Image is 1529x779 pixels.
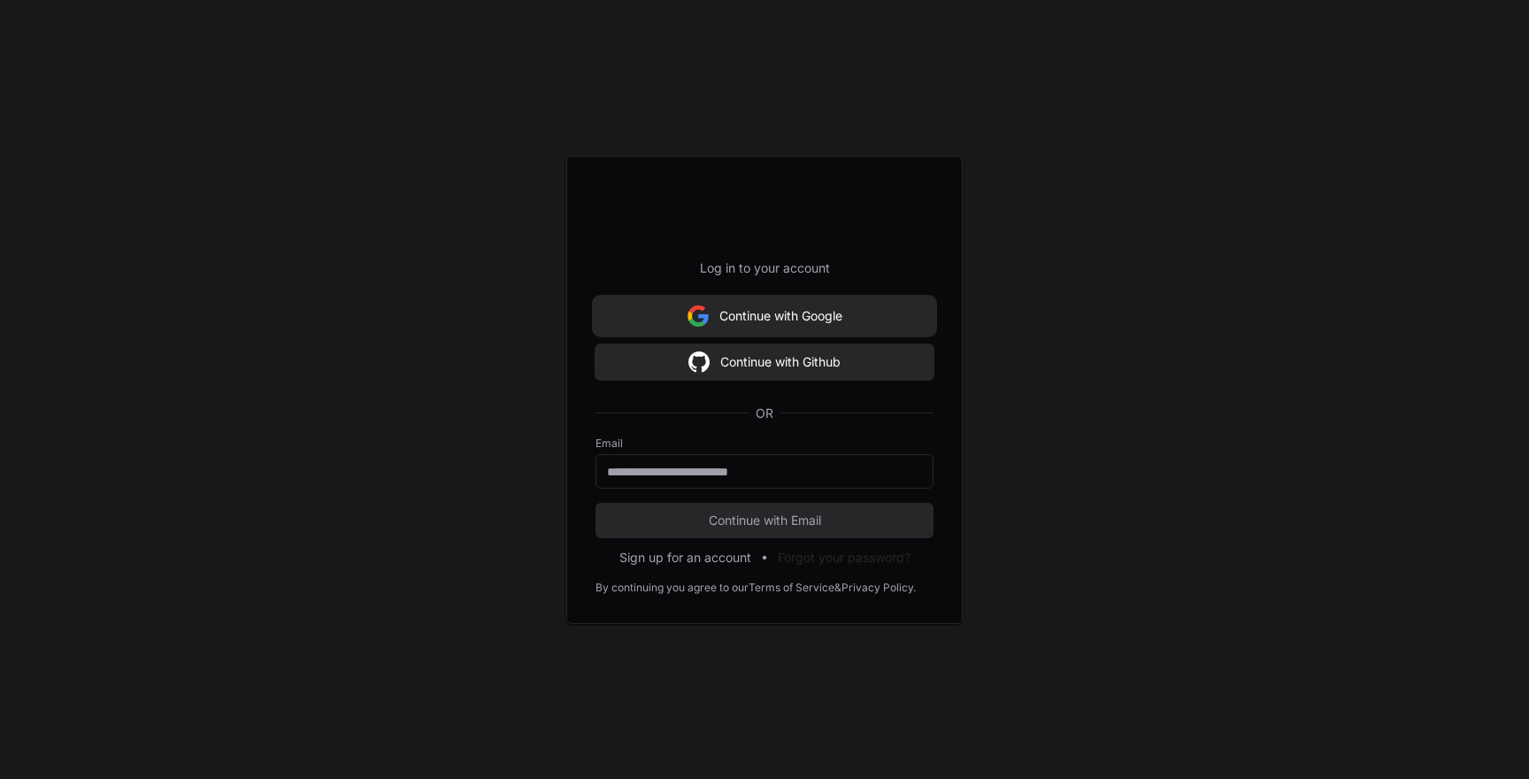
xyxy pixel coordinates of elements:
[595,298,934,334] button: Continue with Google
[595,581,749,595] div: By continuing you agree to our
[595,512,934,529] span: Continue with Email
[595,436,934,451] label: Email
[595,344,934,380] button: Continue with Github
[595,259,934,277] p: Log in to your account
[749,405,780,422] span: OR
[619,549,751,567] button: Sign up for an account
[834,581,841,595] div: &
[841,581,916,595] a: Privacy Policy.
[688,344,710,380] img: Sign in with google
[778,549,910,567] button: Forgot your password?
[688,298,709,334] img: Sign in with google
[749,581,834,595] a: Terms of Service
[595,503,934,538] button: Continue with Email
